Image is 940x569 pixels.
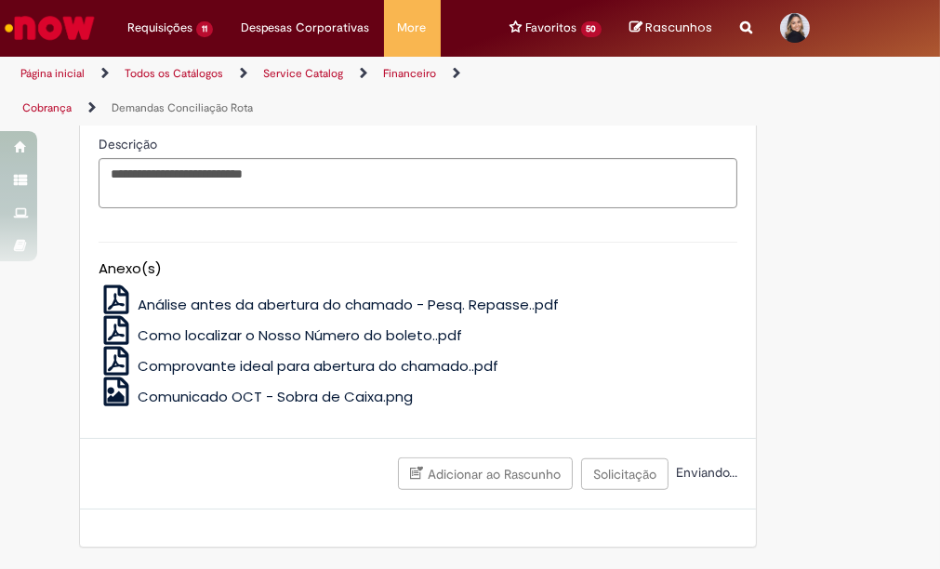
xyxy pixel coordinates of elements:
[629,19,712,36] a: No momento, sua lista de rascunhos tem 0 Itens
[99,136,161,152] span: Descrição
[125,66,223,81] a: Todos os Catálogos
[196,21,213,37] span: 11
[263,66,343,81] a: Service Catalog
[581,21,602,37] span: 50
[138,356,498,376] span: Comprovante ideal para abertura do chamado..pdf
[138,295,559,314] span: Análise antes da abertura do chamado - Pesq. Repasse..pdf
[645,19,712,36] span: Rascunhos
[241,19,370,37] span: Despesas Corporativas
[99,158,737,208] textarea: Descrição
[99,356,498,376] a: Comprovante ideal para abertura do chamado..pdf
[526,19,577,37] span: Favoritos
[138,325,462,345] span: Como localizar o Nosso Número do boleto..pdf
[672,464,737,481] span: Enviando...
[99,295,559,314] a: Análise antes da abertura do chamado - Pesq. Repasse..pdf
[138,387,413,406] span: Comunicado OCT - Sobra de Caixa.png
[99,325,462,345] a: Como localizar o Nosso Número do boleto..pdf
[99,261,737,277] h5: Anexo(s)
[127,19,192,37] span: Requisições
[2,9,98,46] img: ServiceNow
[20,66,85,81] a: Página inicial
[22,100,72,115] a: Cobrança
[99,387,413,406] a: Comunicado OCT - Sobra de Caixa.png
[14,57,535,126] ul: Trilhas de página
[112,100,253,115] a: Demandas Conciliação Rota
[383,66,436,81] a: Financeiro
[398,19,427,37] span: More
